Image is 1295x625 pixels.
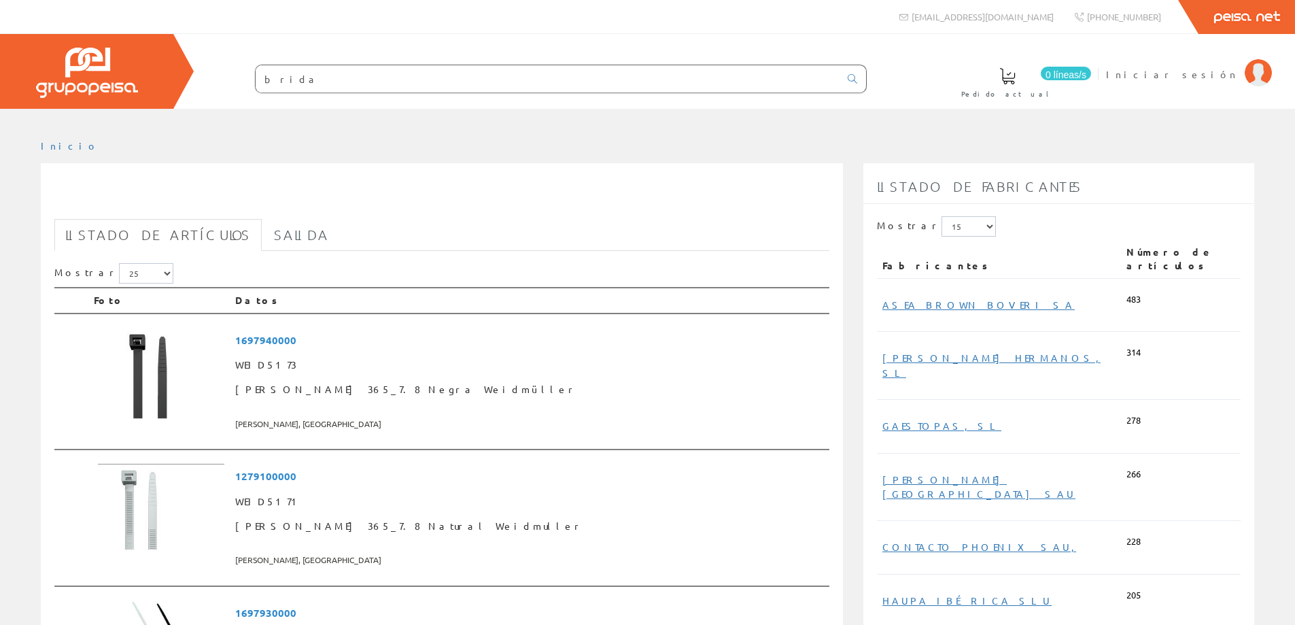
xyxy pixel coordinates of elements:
font: WEID5173 [235,358,296,371]
font: Pedido actual [961,88,1054,99]
a: ASEA BROWN BOVERI SA [882,299,1075,311]
select: Mostrar [119,263,173,284]
img: Foto artículo Brida Cb 365_7.8 Natural Weidmuller (192x142.26885245902) [94,464,224,560]
font: Mostrar [877,219,942,231]
font: [PERSON_NAME], [GEOGRAPHIC_DATA] [235,418,381,429]
font: Foto [94,294,124,306]
font: Datos [235,294,282,306]
font: 314 [1126,346,1141,358]
font: Número de artículos [1126,246,1213,271]
font: 1697940000 [235,333,296,347]
font: 483 [1126,293,1141,305]
a: Salida [263,219,340,251]
font: [PHONE_NUMBER] [1087,11,1161,22]
font: 0 líneas/s [1046,69,1086,80]
font: Listado de fabricantes [877,178,1082,195]
font: novia [54,184,112,212]
a: HAUPA IBÉRICA SLU [882,594,1052,607]
a: Iniciar sesión [1106,56,1272,69]
select: Mostrar [942,216,996,237]
a: [PERSON_NAME] HERMANOS, SL [882,352,1101,378]
input: Buscar ... [256,65,840,92]
a: Inicio [41,139,99,152]
font: [EMAIL_ADDRESS][DOMAIN_NAME] [912,11,1054,22]
font: [PERSON_NAME], [GEOGRAPHIC_DATA] [235,554,381,565]
font: 228 [1126,535,1141,547]
font: Mostrar [54,265,119,277]
font: Salida [274,226,329,243]
font: 278 [1126,414,1141,426]
img: Foto artículo Brida Cb 365_7.8 Negra Weidmuller (192x148) [94,328,224,428]
font: WEID5171 [235,495,303,507]
a: Listado de artículos [54,219,262,251]
a: CONTACTO PHOENIX SAU, [882,541,1076,553]
a: [PERSON_NAME] [GEOGRAPHIC_DATA] SAU [882,473,1075,500]
font: 205 [1126,589,1141,601]
font: Fabricantes [882,259,992,271]
img: Grupo Peisa [36,48,138,98]
font: Listado de artículos [65,226,251,243]
a: GAESTOPAS, SL [882,420,1001,432]
font: 1279100000 [235,469,296,483]
font: [PERSON_NAME] 365_7.8 Negra Weidmüller [235,383,578,395]
font: 1697930000 [235,606,296,620]
font: 266 [1126,468,1141,479]
font: Iniciar sesión [1106,68,1238,80]
font: [PERSON_NAME] 365_7.8 Natural Weidmuller [235,520,584,532]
